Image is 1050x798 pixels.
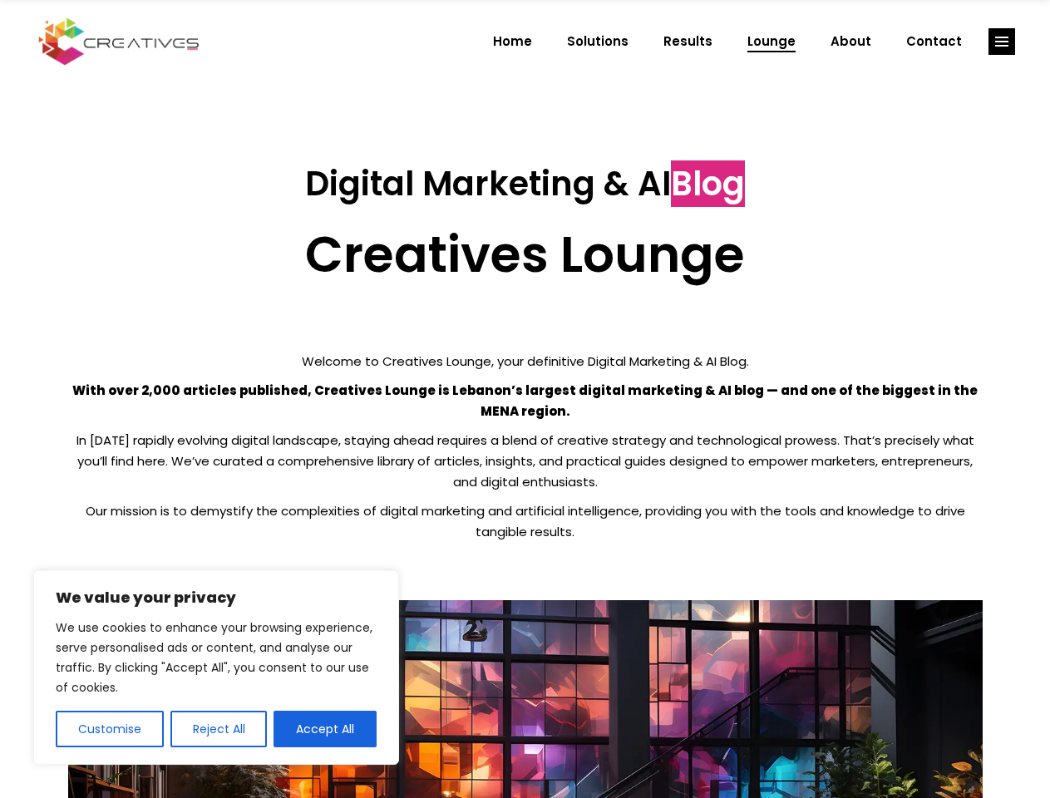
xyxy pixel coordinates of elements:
[68,351,983,372] p: Welcome to Creatives Lounge, your definitive Digital Marketing & AI Blog.
[988,28,1015,55] a: link
[56,588,377,608] p: We value your privacy
[730,20,813,63] a: Lounge
[813,20,889,63] a: About
[68,500,983,542] p: Our mission is to demystify the complexities of digital marketing and artificial intelligence, pr...
[56,618,377,697] p: We use cookies to enhance your browsing experience, serve personalised ads or content, and analys...
[493,20,532,63] span: Home
[35,16,203,67] img: Creatives
[274,711,377,747] button: Accept All
[906,20,962,63] span: Contact
[68,224,983,284] h2: Creatives Lounge
[476,20,550,63] a: Home
[747,20,796,63] span: Lounge
[170,711,268,747] button: Reject All
[663,20,712,63] span: Results
[646,20,730,63] a: Results
[567,20,629,63] span: Solutions
[671,160,745,207] span: Blog
[56,711,164,747] button: Customise
[831,20,871,63] span: About
[550,20,646,63] a: Solutions
[889,20,979,63] a: Contact
[68,430,983,492] p: In [DATE] rapidly evolving digital landscape, staying ahead requires a blend of creative strategy...
[72,382,978,420] strong: With over 2,000 articles published, Creatives Lounge is Lebanon’s largest digital marketing & AI ...
[33,570,399,765] div: We value your privacy
[68,164,983,204] h3: Digital Marketing & AI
